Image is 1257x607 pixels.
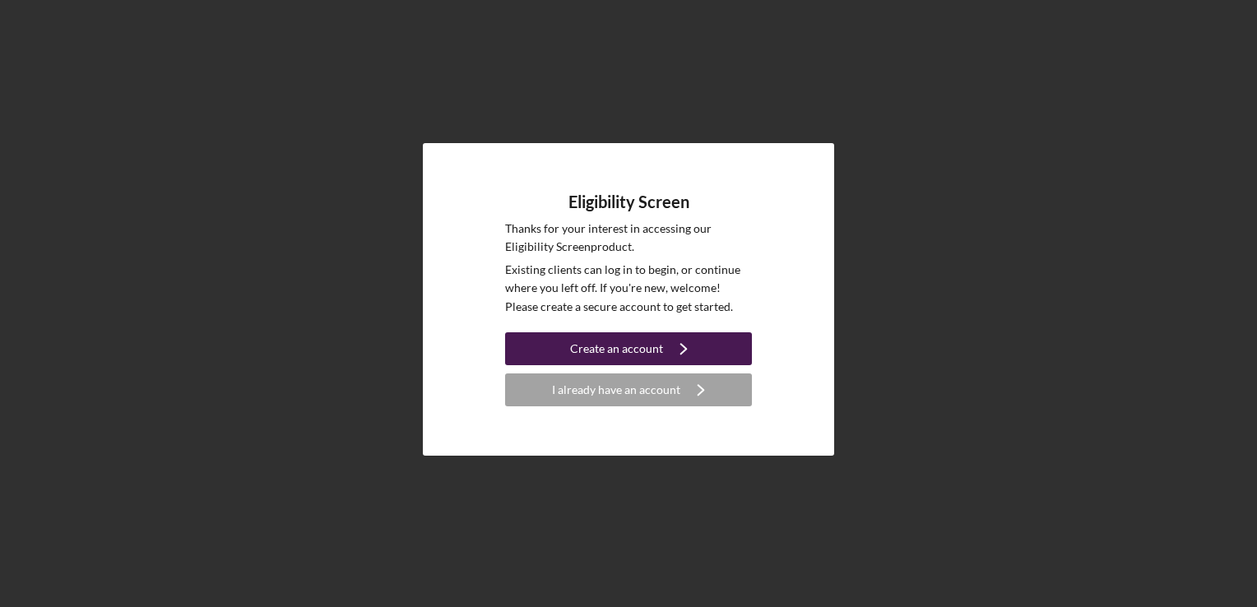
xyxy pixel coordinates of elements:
[505,332,752,365] button: Create an account
[505,220,752,257] p: Thanks for your interest in accessing our Eligibility Screen product.
[505,373,752,406] button: I already have an account
[552,373,680,406] div: I already have an account
[505,332,752,369] a: Create an account
[568,192,689,211] h4: Eligibility Screen
[505,261,752,316] p: Existing clients can log in to begin, or continue where you left off. If you're new, welcome! Ple...
[570,332,663,365] div: Create an account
